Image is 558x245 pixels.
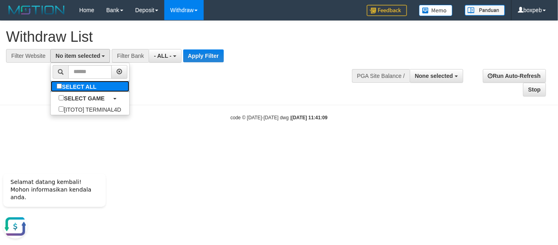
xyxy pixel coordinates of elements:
[3,48,27,72] button: Open LiveChat chat widget
[112,49,149,63] div: Filter Bank
[64,95,104,102] b: SELECT GAME
[291,115,327,120] strong: [DATE] 11:41:09
[154,53,172,59] span: - ALL -
[51,81,104,92] label: SELECT ALL
[59,106,64,112] input: [ITOTO] TERMINAL4D
[419,5,453,16] img: Button%20Memo.svg
[231,115,328,120] small: code © [DATE]-[DATE] dwg |
[465,5,505,16] img: panduan.png
[50,49,110,63] button: No item selected
[55,53,100,59] span: No item selected
[415,73,453,79] span: None selected
[51,104,129,115] label: [ITOTO] TERMINAL4D
[10,12,91,34] span: Selamat datang kembali! Mohon informasikan kendala anda.
[410,69,463,83] button: None selected
[57,84,62,89] input: SELECT ALL
[367,5,407,16] img: Feedback.jpg
[59,95,64,100] input: SELECT GAME
[523,83,546,96] a: Stop
[6,49,50,63] div: Filter Website
[183,49,224,62] button: Apply Filter
[352,69,410,83] div: PGA Site Balance /
[483,69,546,83] a: Run Auto-Refresh
[149,49,181,63] button: - ALL -
[6,29,364,45] h1: Withdraw List
[6,4,67,16] img: MOTION_logo.png
[51,92,129,104] a: SELECT GAME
